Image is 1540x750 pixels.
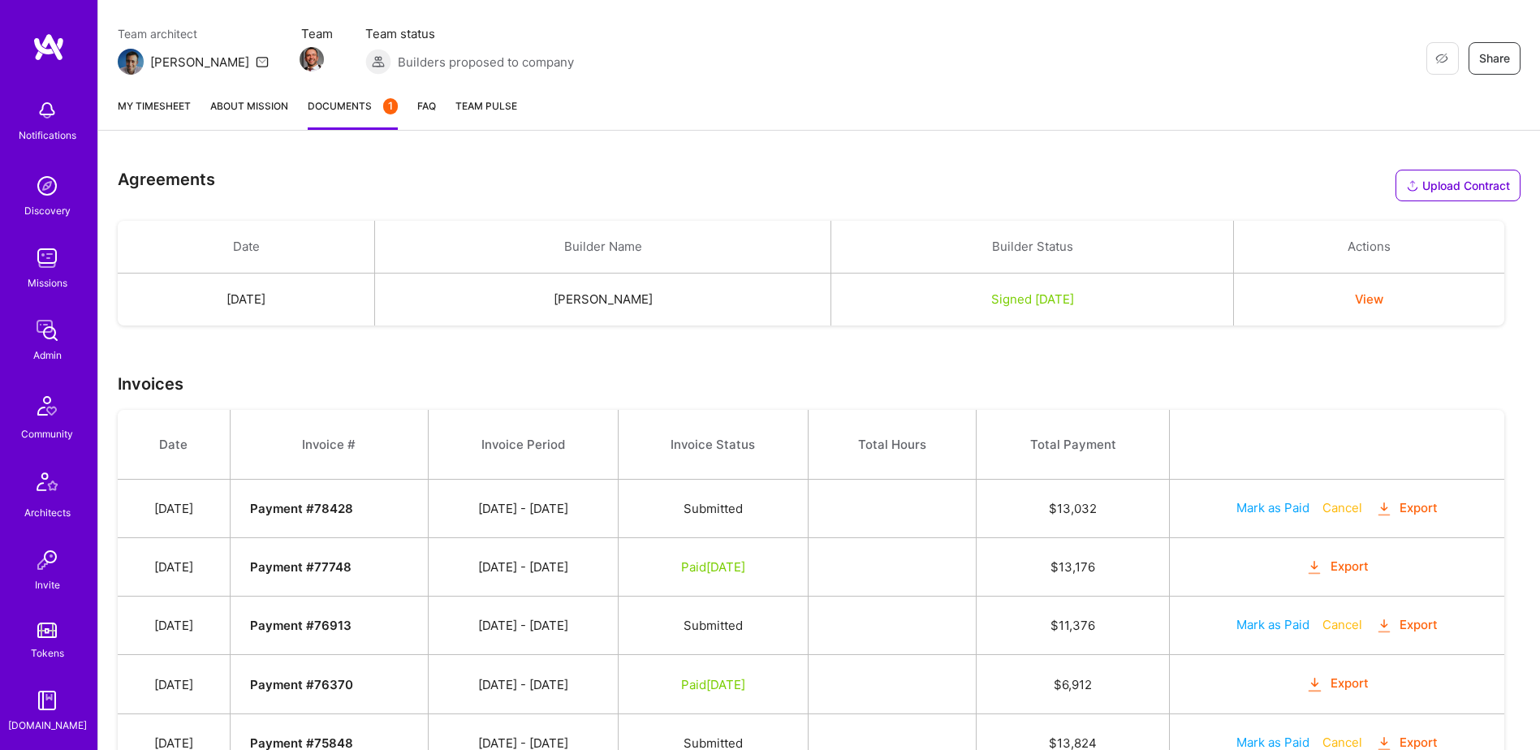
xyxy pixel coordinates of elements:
[1469,42,1521,75] button: Share
[150,54,249,71] div: [PERSON_NAME]
[977,597,1170,655] td: $ 11,376
[398,54,574,71] span: Builders proposed to company
[618,410,809,480] th: Invoice Status
[1375,616,1439,635] button: Export
[977,538,1170,597] td: $ 13,176
[31,170,63,202] img: discovery
[19,127,76,144] div: Notifications
[24,504,71,521] div: Architects
[429,410,618,480] th: Invoice Period
[1236,499,1309,516] button: Mark as Paid
[429,597,618,655] td: [DATE] - [DATE]
[1435,52,1448,65] i: icon EyeClosed
[429,480,618,538] td: [DATE] - [DATE]
[365,25,574,42] span: Team status
[31,644,64,662] div: Tokens
[1322,616,1362,633] button: Cancel
[250,559,352,575] strong: Payment # 77748
[31,94,63,127] img: bell
[831,221,1234,274] th: Builder Status
[308,97,398,130] a: Documents1
[375,274,831,326] td: [PERSON_NAME]
[300,47,324,71] img: Team Member Avatar
[118,274,375,326] td: [DATE]
[210,97,288,130] a: About Mission
[1305,675,1324,694] i: icon OrangeDownload
[230,410,428,480] th: Invoice #
[681,677,745,692] span: Paid [DATE]
[118,49,144,75] img: Team Architect
[118,538,230,597] td: [DATE]
[417,97,436,130] a: FAQ
[1305,675,1369,693] button: Export
[31,544,63,576] img: Invite
[118,97,191,130] a: My timesheet
[308,97,398,114] span: Documents
[1305,558,1369,576] button: Export
[455,97,517,130] a: Team Pulse
[28,274,67,291] div: Missions
[1305,558,1324,577] i: icon OrangeDownload
[1355,291,1383,308] button: View
[250,618,352,633] strong: Payment # 76913
[301,25,333,42] span: Team
[301,45,322,73] a: Team Member Avatar
[118,480,230,538] td: [DATE]
[118,221,375,274] th: Date
[31,242,63,274] img: teamwork
[1395,170,1521,201] button: Upload Contract
[1375,499,1439,518] button: Export
[1479,50,1510,67] span: Share
[118,655,230,713] td: [DATE]
[375,221,831,274] th: Builder Name
[37,623,57,638] img: tokens
[809,410,977,480] th: Total Hours
[8,717,87,734] div: [DOMAIN_NAME]
[28,465,67,504] img: Architects
[681,559,745,575] span: Paid [DATE]
[250,677,353,692] strong: Payment # 76370
[429,538,618,597] td: [DATE] - [DATE]
[118,597,230,655] td: [DATE]
[383,98,398,114] div: 1
[32,32,65,62] img: logo
[250,501,353,516] strong: Payment # 78428
[118,374,1521,394] h3: Invoices
[118,170,215,194] h3: Agreements
[28,386,67,425] img: Community
[21,425,73,442] div: Community
[977,655,1170,713] td: $ 6,912
[35,576,60,593] div: Invite
[33,347,62,364] div: Admin
[365,49,391,75] img: Builders proposed to company
[1375,500,1394,519] i: icon OrangeDownload
[977,410,1170,480] th: Total Payment
[851,291,1214,308] div: Signed [DATE]
[429,655,618,713] td: [DATE] - [DATE]
[118,410,230,480] th: Date
[31,684,63,717] img: guide book
[1234,221,1504,274] th: Actions
[256,55,269,68] i: icon Mail
[24,202,71,219] div: Discovery
[118,25,269,42] span: Team architect
[684,618,743,633] span: Submitted
[1375,617,1394,636] i: icon OrangeDownload
[1322,499,1362,516] button: Cancel
[684,501,743,516] span: Submitted
[1236,616,1309,633] button: Mark as Paid
[31,314,63,347] img: admin teamwork
[977,480,1170,538] td: $ 13,032
[455,100,517,112] span: Team Pulse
